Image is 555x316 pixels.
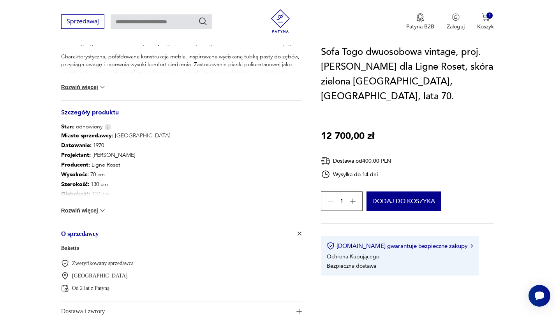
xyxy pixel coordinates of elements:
[61,142,92,149] b: Datowanie :
[61,131,171,140] p: [GEOGRAPHIC_DATA]
[470,244,473,248] img: Ikona strzałki w prawo
[321,156,391,166] div: Dostawa od 400,00 PLN
[61,110,302,123] h3: Szczegóły produktu
[99,207,106,214] img: chevron down
[61,140,171,150] p: 1970
[482,13,490,21] img: Ikona koszyka
[61,83,106,91] button: Rozwiń więcej
[416,13,424,22] img: Ikona medalu
[99,83,106,91] img: chevron down
[61,181,89,188] b: Szerokość :
[327,242,473,250] button: [DOMAIN_NAME] gwarantuje bezpieczne zakupy
[72,272,128,279] p: [GEOGRAPHIC_DATA]
[61,160,171,170] p: Ligne Roset
[477,13,494,30] button: 1Koszyk
[61,132,113,139] b: Miasto sprzedawcy :
[61,14,104,29] button: Sprzedawaj
[61,189,171,199] p: 100 cm
[61,243,302,302] div: Ikona plusaO sprzedawcy
[452,13,460,21] img: Ikonka użytkownika
[61,284,69,292] img: Od 2 lat z Patyną
[340,199,344,204] span: 1
[477,23,494,30] p: Koszyk
[61,171,89,178] b: Wysokośc :
[72,260,134,267] p: Zweryfikowany sprzedawca
[406,13,434,30] button: Patyna B2B
[61,53,302,100] p: Charakterystyczna, pofałdowana konstrukcja mebla, inspirowana wyciskaną tubką pasty do zębów, prz...
[321,45,494,104] h1: Sofa Togo dwuosobowa vintage, proj. [PERSON_NAME] dla Ligne Roset, skóra zielona [GEOGRAPHIC_DATA...
[327,253,379,260] li: Ochrona Kupującego
[327,242,335,250] img: Ikona certyfikatu
[296,309,302,314] img: Ikona plusa
[295,230,303,237] img: Ikona plusa
[61,123,74,130] b: Stan:
[104,124,111,130] img: Info icon
[486,12,493,19] div: 1
[61,224,291,243] span: O sprzedawcy
[61,151,91,159] b: Projektant :
[529,285,550,307] iframe: Smartsupp widget button
[321,170,391,179] div: Wysyłka do 14 dni
[61,179,171,189] p: 130 cm
[61,161,90,169] b: Producent :
[366,191,441,211] button: Dodaj do koszyka
[61,207,106,214] button: Rozwiń więcej
[327,262,376,270] li: Bezpieczna dostawa
[61,245,79,251] a: Boketto
[61,224,302,243] button: Ikona plusaO sprzedawcy
[269,9,292,33] img: Patyna - sklep z meblami i dekoracjami vintage
[61,272,69,280] img: Olsztyn
[447,23,465,30] p: Zaloguj
[406,13,434,30] a: Ikona medaluPatyna B2B
[447,13,465,30] button: Zaloguj
[61,19,104,25] a: Sprzedawaj
[61,123,102,131] span: odnowiony
[61,170,171,179] p: 70 cm
[61,260,69,267] img: Zweryfikowany sprzedawca
[321,129,374,144] p: 12 700,00 zł
[198,17,208,26] button: Szukaj
[321,156,330,166] img: Ikona dostawy
[72,284,109,292] p: Od 2 lat z Patyną
[406,23,434,30] p: Patyna B2B
[61,190,90,198] b: Głębokość :
[61,150,171,160] p: [PERSON_NAME]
